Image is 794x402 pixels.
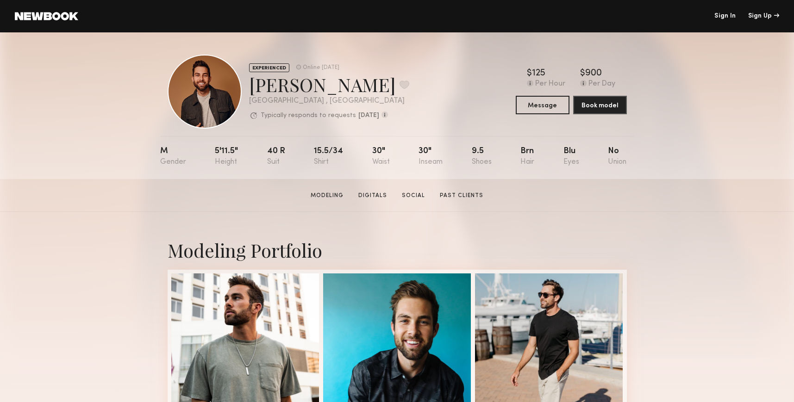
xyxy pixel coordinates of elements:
a: Past Clients [436,192,487,200]
div: Per Day [588,80,615,88]
div: $ [580,69,585,78]
div: Online [DATE] [303,65,339,71]
div: 9.5 [472,147,492,166]
button: Message [516,96,569,114]
p: Typically responds to requests [261,112,356,119]
div: Brn [520,147,534,166]
div: 125 [532,69,545,78]
div: 30" [419,147,443,166]
div: 15.5/34 [314,147,343,166]
a: Modeling [307,192,347,200]
div: No [608,147,626,166]
a: Digitals [355,192,391,200]
div: Blu [563,147,579,166]
div: Sign Up [748,13,779,19]
div: $ [527,69,532,78]
div: 40 r [267,147,285,166]
a: Social [398,192,429,200]
div: 900 [585,69,602,78]
a: Sign In [714,13,736,19]
b: [DATE] [358,112,379,119]
div: 30" [372,147,390,166]
div: [PERSON_NAME] [249,72,409,97]
div: Per Hour [535,80,565,88]
div: M [160,147,186,166]
button: Book model [573,96,627,114]
div: 5'11.5" [215,147,238,166]
div: Modeling Portfolio [168,238,627,262]
div: EXPERIENCED [249,63,289,72]
div: [GEOGRAPHIC_DATA] , [GEOGRAPHIC_DATA] [249,97,409,105]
